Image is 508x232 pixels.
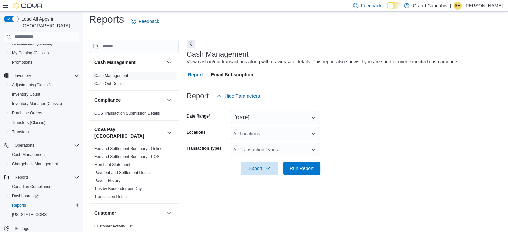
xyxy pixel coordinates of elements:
span: Canadian Compliance [9,183,79,191]
a: Adjustments (Classic) [9,81,53,89]
span: Export [245,162,274,175]
a: Inventory Manager (Classic) [9,100,65,108]
span: Inventory Manager (Classic) [9,100,79,108]
a: Feedback [128,15,162,28]
span: Operations [15,143,34,148]
span: Chargeback Management [12,161,58,167]
span: Inventory [12,72,79,80]
button: Transfers [7,127,82,137]
span: Cash Management [94,73,128,78]
button: Promotions [7,58,82,67]
div: Cash Management [89,72,179,90]
span: Transfers (Classic) [12,120,45,125]
span: Chargeback Management [9,160,79,168]
a: Customer Activity List [94,224,133,229]
button: Open list of options [311,147,316,152]
span: Feedback [139,18,159,25]
button: My Catalog (Classic) [7,48,82,58]
button: [US_STATE] CCRS [7,210,82,219]
button: Cash Management [94,59,164,66]
span: My Catalog (Classic) [9,49,79,57]
button: Compliance [165,96,173,104]
span: Run Report [290,165,314,172]
span: Report [188,68,203,81]
button: Inventory [1,71,82,80]
label: Locations [187,130,206,135]
a: Promotions [9,58,35,66]
button: Reports [12,173,31,181]
a: OCS Transaction Submission Details [94,111,160,116]
button: Reports [1,173,82,182]
span: Transfers [9,128,79,136]
a: My Catalog (Classic) [9,49,52,57]
span: Canadian Compliance [12,184,51,189]
a: Chargeback Management [9,160,61,168]
a: Merchant Statement [94,162,130,167]
h3: Cash Management [94,59,136,66]
a: Inventory Count [9,90,43,98]
a: Payout History [94,178,120,183]
span: Purchase Orders [9,109,79,117]
span: Dashboards [9,192,79,200]
button: Cova Pay [GEOGRAPHIC_DATA] [94,126,164,139]
span: SM [455,2,461,10]
button: Inventory [12,72,34,80]
span: Classification (Classic) [9,40,79,48]
span: Promotions [12,60,32,65]
span: Purchase Orders [12,110,42,116]
span: Cash Management [12,152,46,157]
button: Transfers (Classic) [7,118,82,127]
span: Payment and Settlement Details [94,170,151,175]
span: Feedback [361,2,381,9]
input: Dark Mode [387,2,401,9]
span: Inventory Manager (Classic) [12,101,62,106]
span: Reports [15,175,29,180]
span: Inventory [15,73,31,78]
button: Cash Management [7,150,82,159]
label: Transaction Types [187,146,221,151]
p: | [450,2,451,10]
span: Transfers [12,129,29,135]
span: Operations [12,141,79,149]
a: Cash Out Details [94,81,125,86]
span: Dashboards [12,193,39,199]
span: Promotions [9,58,79,66]
a: Canadian Compliance [9,183,54,191]
a: Fee and Settlement Summary - POS [94,154,159,159]
div: Shaunna McPhail [454,2,462,10]
button: Customer [94,210,164,216]
a: Fee and Settlement Summary - Online [94,146,163,151]
span: Reports [9,201,79,209]
span: Reports [12,203,26,208]
button: Cova Pay [GEOGRAPHIC_DATA] [165,129,173,137]
div: Compliance [89,109,179,120]
span: Classification (Classic) [12,41,52,46]
button: Classification (Classic) [7,39,82,48]
div: View cash in/out transactions along with drawer/safe details. This report also shows if you are s... [187,58,460,65]
a: Reports [9,201,29,209]
span: Washington CCRS [9,211,79,219]
p: Grand Cannabis [413,2,447,10]
button: Purchase Orders [7,108,82,118]
span: Transaction Details [94,194,128,199]
span: Email Subscription [211,68,253,81]
a: Dashboards [9,192,41,200]
a: Transfers (Classic) [9,119,48,127]
h3: Report [187,92,209,100]
a: Tips by Budtender per Day [94,186,142,191]
h1: Reports [89,13,124,26]
label: Date Range [187,113,210,119]
a: Cash Management [9,151,48,159]
span: Adjustments (Classic) [12,82,51,88]
h3: Cash Management [187,50,249,58]
button: Canadian Compliance [7,182,82,191]
img: Cova [13,2,43,9]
